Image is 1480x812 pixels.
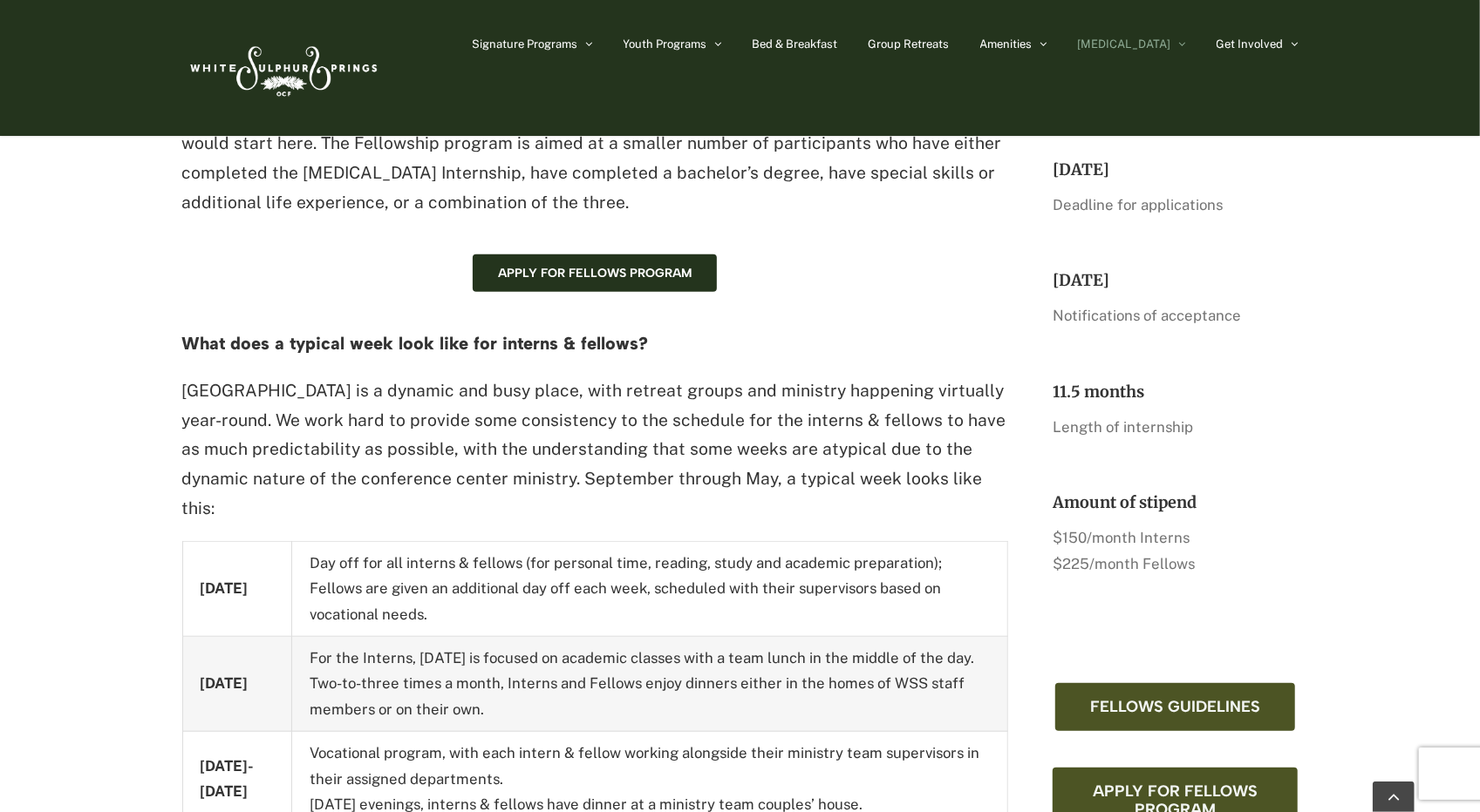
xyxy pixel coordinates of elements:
h2: [DATE] [1053,270,1299,290]
div: Length of internship [1053,415,1299,440]
strong: [DATE] [201,674,249,692]
span: [MEDICAL_DATA] [1078,38,1171,50]
span: Group Retreats [869,38,950,50]
p: [GEOGRAPHIC_DATA] is a dynamic and busy place, with retreat groups and ministry happening virtual... [182,376,1008,524]
span: Bed & Breakfast [753,38,838,50]
td: For the Interns, [DATE] is focused on academic classes with a team lunch in the middle of the day... [291,637,1007,732]
td: Day off for all interns & fellows (for personal time, reading, study and academic preparation); F... [291,541,1007,636]
h2: 11.5 months [1053,382,1299,402]
span: Amenities [980,38,1033,50]
a: Fellows Guidelines [1055,683,1295,731]
h4: What does a typical week look like for interns & fellows? [182,334,1008,353]
h2: [DATE] [1053,159,1299,179]
span: Get Involved [1217,38,1284,50]
div: Deadline for applications [1053,193,1299,218]
strong: [DATE]-[DATE] [201,757,255,800]
p: There are two levels within the program. The entry-level program is our Internship. Most applican... [182,99,1008,217]
h2: Amount of stipend [1053,492,1299,512]
span: Youth Programs [624,38,707,50]
span: Fellows Guidelines [1090,698,1260,716]
span: Apply for Fellows program [498,266,692,281]
img: White Sulphur Springs Logo [182,27,383,109]
p: $150/month Interns $225/month Fellows [1053,525,1299,577]
a: Apply for Fellows program [473,254,717,292]
div: Notifications of acceptance [1053,303,1299,328]
strong: [DATE] [201,579,249,597]
span: Signature Programs [473,38,578,50]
